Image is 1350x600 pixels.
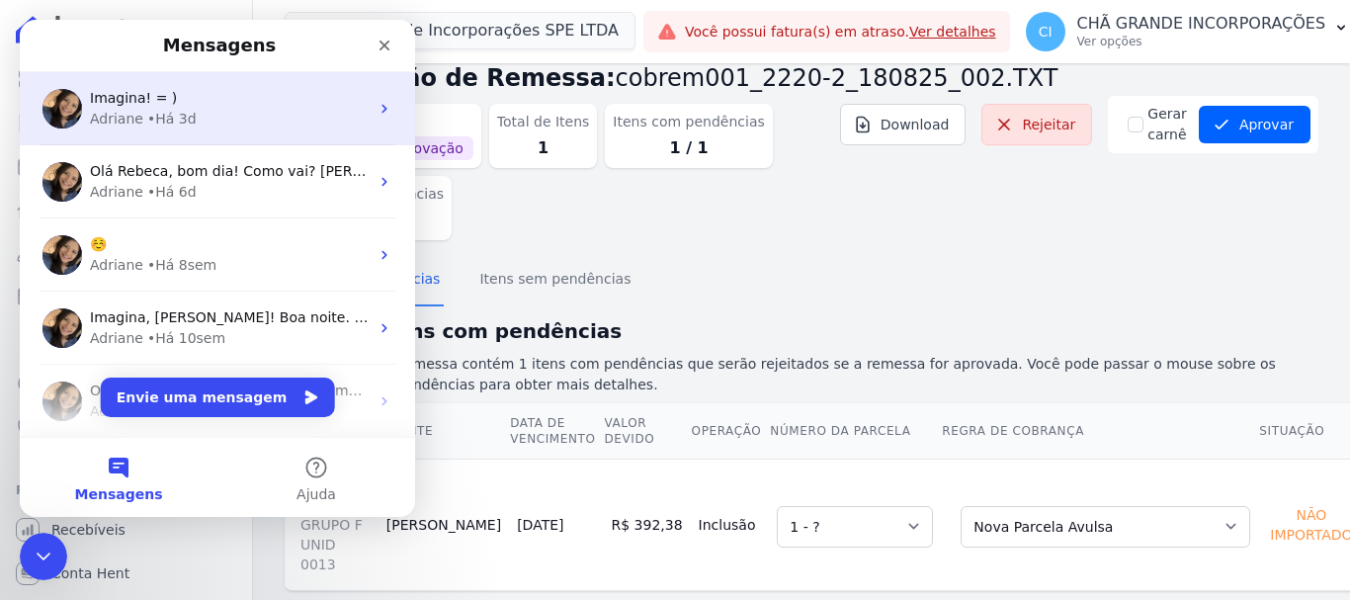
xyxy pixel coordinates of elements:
th: Data de Vencimento [509,403,603,460]
dd: 1 / 1 [613,136,764,160]
span: CI [1039,25,1053,39]
a: Negativação [8,407,244,447]
p: CHÃ GRANDE INCORPORAÇÕES [1077,14,1326,34]
span: Você possui fatura(s) em atraso. [685,22,996,43]
span: Conta Hent [51,563,129,583]
div: • Há 8sem [127,235,197,256]
span: Olá Taci, bom dia! Dri aqui, tudo bem? Já estou em contato com a [PERSON_NAME] e farei os ajustes... [70,363,890,379]
img: Profile image for Adriane [23,142,62,182]
span: Ajuda [277,468,316,481]
td: R$ 392,38 [604,459,691,590]
span: sem nº, GRUPO F UNID 0013 [300,495,371,574]
a: Contratos [8,103,244,142]
p: Ver opções [1077,34,1326,49]
label: Gerar carnê [1147,104,1187,145]
a: Rejeitar [981,104,1092,145]
img: Profile image for Adriane [23,289,62,328]
a: Parcelas [8,146,244,186]
th: Regra de Cobrança [941,403,1258,460]
a: Clientes [8,233,244,273]
dd: 1 [497,136,590,160]
button: Itens sem pendências [475,255,634,306]
a: Lotes [8,190,244,229]
a: Ver detalhes [909,24,996,40]
span: Olá Rebeca, bom dia! Como vai? [PERSON_NAME], qual o erro ao tentar distratar o contrato? [70,143,714,159]
img: Profile image for Adriane [23,69,62,109]
span: Mensagens [55,468,143,481]
span: Imagina, [PERSON_NAME]! Boa noite. ☺️ [70,290,351,305]
div: Adriane [70,235,124,256]
iframe: Intercom live chat [20,20,415,517]
div: • Há 6d [127,162,177,183]
span: ☺️ [70,216,87,232]
dt: Total de Itens [497,112,590,132]
div: Adriane [70,89,124,110]
a: Transferências [8,320,244,360]
td: [PERSON_NAME] [379,459,509,590]
a: Conta Hent [8,554,244,593]
img: Profile image for Adriane [23,215,62,255]
iframe: Intercom live chat [20,533,67,580]
td: [DATE] [509,459,603,590]
a: Visão Geral [8,59,244,99]
a: Minha Carteira [8,277,244,316]
p: Esse arquivo de remessa contém 1 itens com pendências que serão rejeitados se a remessa for aprov... [285,354,1318,395]
div: Adriane [70,162,124,183]
div: Adriane [70,382,124,402]
div: • Há 3d [127,89,177,110]
a: Crédito [8,364,244,403]
th: Operação [691,403,770,460]
th: Cliente [379,403,509,460]
span: Imagina! = ) [70,70,157,86]
h2: Importação de Remessa: [285,60,1318,96]
div: • Há 10sem [127,308,206,329]
span: cobrem001_2220-2_180825_002.TXT [616,64,1058,92]
th: Valor devido [604,403,691,460]
button: Chã Grande Incorporações SPE LTDA [285,12,635,49]
div: Adriane [70,308,124,329]
a: Recebíveis [8,510,244,550]
button: Aprovar [1199,106,1310,143]
div: Plataformas [16,478,236,502]
span: Recebíveis [51,520,126,540]
dt: Itens com pendências [613,112,764,132]
td: Inclusão [691,459,770,590]
img: Profile image for Adriane [23,362,62,401]
button: Envie uma mensagem [81,358,315,397]
th: Número da Parcela [769,403,941,460]
h2: Lista de itens com pendências [285,316,1318,346]
a: Download [840,104,967,145]
button: Ajuda [198,418,395,497]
